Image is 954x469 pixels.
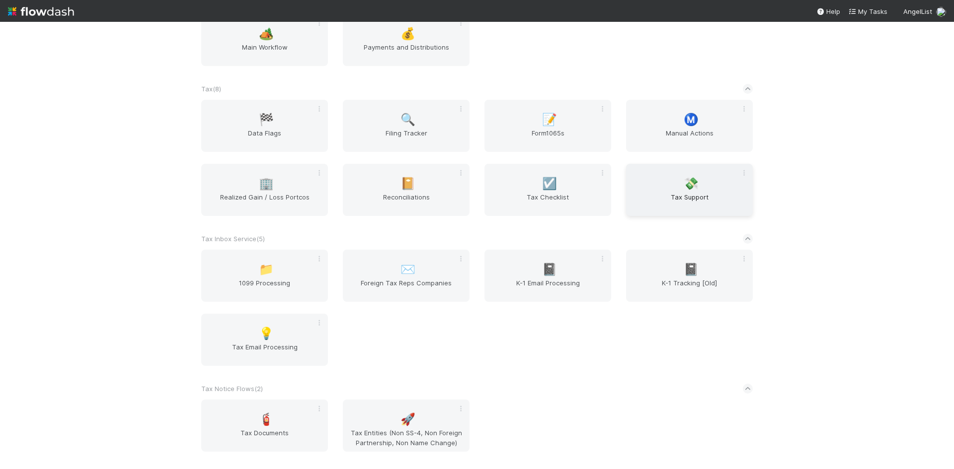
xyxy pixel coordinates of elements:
div: Help [816,6,840,16]
span: 💰 [400,27,415,40]
a: 📁1099 Processing [201,250,328,302]
a: 🏁Data Flags [201,100,328,152]
a: ✉️Foreign Tax Reps Companies [343,250,470,302]
span: 💡 [259,327,274,340]
span: Foreign Tax Reps Companies [347,278,466,298]
span: My Tasks [848,7,887,15]
a: 💡Tax Email Processing [201,314,328,366]
a: 📔Reconciliations [343,164,470,216]
a: 🚀Tax Entities (Non SS-4, Non Foreign Partnership, Non Name Change) [343,400,470,452]
a: 🏕️Main Workflow [201,14,328,66]
span: 🏢 [259,177,274,190]
span: 📔 [400,177,415,190]
span: Tax Support [630,192,749,212]
span: Data Flags [205,128,324,148]
a: 🧯Tax Documents [201,400,328,452]
a: 📓K-1 Tracking [Old] [626,250,753,302]
a: 📓K-1 Email Processing [484,250,611,302]
span: Filing Tracker [347,128,466,148]
span: K-1 Email Processing [488,278,607,298]
a: ☑️Tax Checklist [484,164,611,216]
span: Manual Actions [630,128,749,148]
span: 🏕️ [259,27,274,40]
span: AngelList [903,7,932,15]
a: 💰Payments and Distributions [343,14,470,66]
span: 1099 Processing [205,278,324,298]
a: My Tasks [848,6,887,16]
span: 🧯 [259,413,274,426]
a: 🔍Filing Tracker [343,100,470,152]
img: avatar_e41e7ae5-e7d9-4d8d-9f56-31b0d7a2f4fd.png [936,7,946,17]
span: Tax Notice Flows ( 2 ) [201,385,263,393]
span: 🔍 [400,113,415,126]
span: 🏁 [259,113,274,126]
span: Tax Checklist [488,192,607,212]
span: Tax ( 8 ) [201,85,221,93]
span: Form1065s [488,128,607,148]
span: Tax Email Processing [205,342,324,362]
span: ✉️ [400,263,415,276]
span: 🚀 [400,413,415,426]
span: 💸 [684,177,699,190]
a: 🏢Realized Gain / Loss Portcos [201,164,328,216]
span: 📓 [542,263,557,276]
span: 📓 [684,263,699,276]
span: 📁 [259,263,274,276]
span: Tax Inbox Service ( 5 ) [201,235,265,243]
a: 📝Form1065s [484,100,611,152]
a: 💸Tax Support [626,164,753,216]
span: ☑️ [542,177,557,190]
span: Main Workflow [205,42,324,62]
img: logo-inverted-e16ddd16eac7371096b0.svg [8,3,74,20]
span: 📝 [542,113,557,126]
span: Reconciliations [347,192,466,212]
span: K-1 Tracking [Old] [630,278,749,298]
span: Ⓜ️ [684,113,699,126]
span: Payments and Distributions [347,42,466,62]
span: Tax Documents [205,428,324,448]
span: Tax Entities (Non SS-4, Non Foreign Partnership, Non Name Change) [347,428,466,448]
a: Ⓜ️Manual Actions [626,100,753,152]
span: Realized Gain / Loss Portcos [205,192,324,212]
